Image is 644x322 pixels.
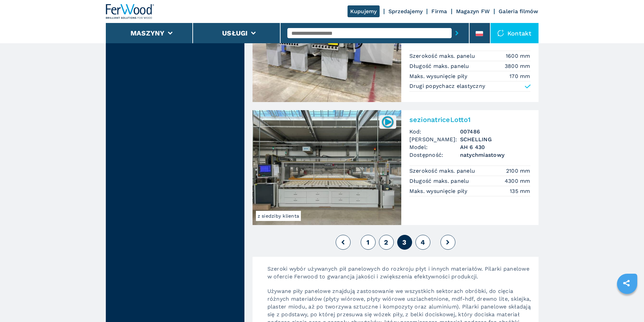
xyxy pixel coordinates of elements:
img: Kontakt [497,30,504,36]
span: 4 [421,238,425,246]
span: Kod: [409,128,460,135]
span: z siedziby klienta [256,211,301,221]
button: 1 [361,235,376,250]
button: Usługi [222,29,248,37]
p: Długość maks. panelu [409,63,471,70]
img: 007486 [381,115,394,128]
a: sharethis [618,275,635,292]
em: 4300 mm [505,177,530,185]
h3: 007486 [460,128,530,135]
em: 3800 mm [505,62,530,70]
button: submit-button [452,25,462,41]
a: Kupujemy [348,5,380,17]
span: Dostępność: [409,151,460,159]
span: [PERSON_NAME]: [409,135,460,143]
p: Maks. wysunięcie piły [409,188,469,195]
p: Szeroki wybór używanych pił panelowych do rozkroju płyt i innych materiałów. Pilarki panelowe w o... [261,265,539,287]
em: 2100 mm [506,167,530,175]
div: Kontakt [491,23,539,43]
a: Firma [431,8,447,15]
h2: sezionatriceLotto1 [409,116,530,124]
p: Maks. wysunięcie piły [409,73,469,80]
p: Drugi popychacz elastyczny [409,82,485,90]
h3: AH 6 430 [460,143,530,151]
span: natychmiastowy [460,151,530,159]
img: Ferwood [106,4,154,19]
span: Model: [409,143,460,151]
span: 1 [366,238,369,246]
button: Maszyny [130,29,165,37]
a: sezionatriceLotto1 SCHELLING AH 6 430z siedziby klienta007486sezionatriceLotto1Kod:007486[PERSON_... [253,110,539,225]
img: sezionatriceLotto1 SCHELLING AH 6 430 [253,110,401,225]
em: 135 mm [510,187,530,195]
button: 2 [379,235,394,250]
a: Magazyn FW [456,8,490,15]
p: Szerokość maks. panelu [409,52,477,60]
p: Szerokość maks. panelu [409,167,477,175]
span: 3 [402,238,406,246]
a: Sprzedajemy [388,8,423,15]
button: 3 [397,235,412,250]
a: Galeria filmów [499,8,539,15]
em: 1600 mm [506,52,530,60]
em: 170 mm [509,72,530,80]
h3: SCHELLING [460,135,530,143]
iframe: Chat [615,292,639,317]
span: 2 [384,238,388,246]
button: 4 [415,235,430,250]
p: Długość maks. panelu [409,177,471,185]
